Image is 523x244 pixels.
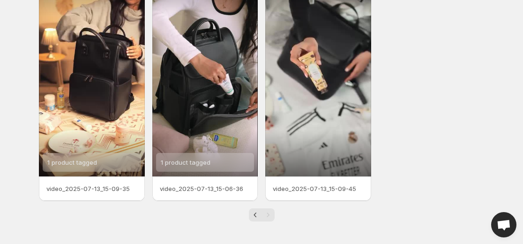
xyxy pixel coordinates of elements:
button: Previous [249,208,262,221]
p: video_2025-07-13_15-09-45 [273,184,364,193]
span: 1 product tagged [47,159,97,166]
a: Open chat [491,212,516,237]
p: video_2025-07-13_15-06-36 [160,184,251,193]
nav: Pagination [249,208,275,221]
p: video_2025-07-13_15-09-35 [46,184,137,193]
span: 1 product tagged [161,159,210,166]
